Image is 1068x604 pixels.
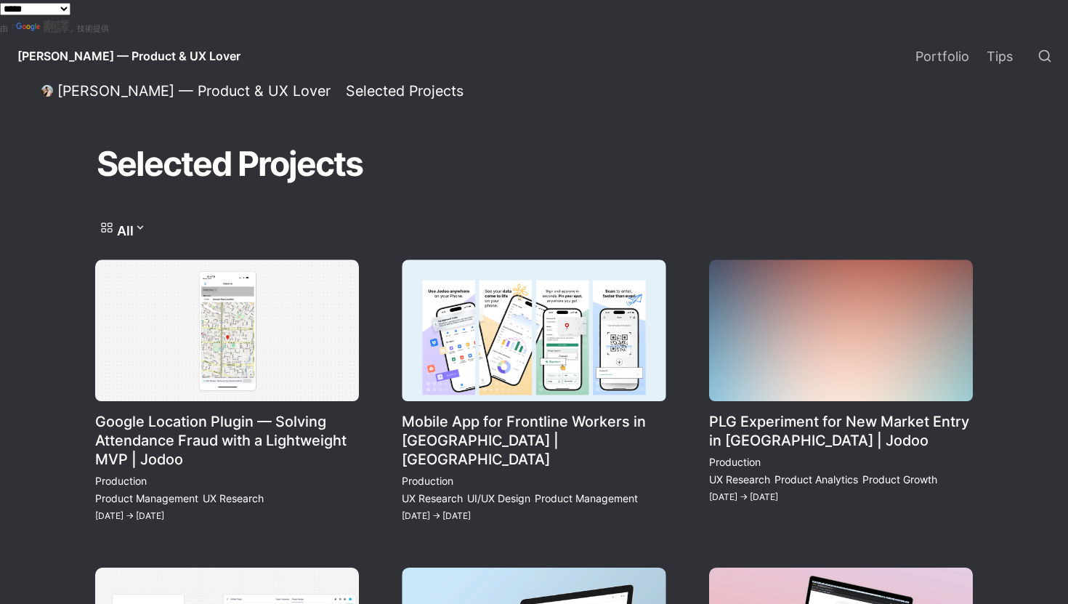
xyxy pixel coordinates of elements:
[341,82,468,100] a: Selected Projects
[402,259,666,524] a: Mobile App for Frontline Workers in [GEOGRAPHIC_DATA] | [GEOGRAPHIC_DATA]
[117,221,134,241] p: All
[336,85,340,97] span: /
[57,82,331,100] div: [PERSON_NAME] — Product & UX Lover
[17,49,240,63] span: [PERSON_NAME] — Product & UX Lover
[95,137,364,191] h1: Selected Projects
[41,85,53,97] img: Daniel Lee — Product & UX Lover
[978,36,1022,76] a: Tips
[709,259,973,524] a: PLG Experiment for New Market Entry in [GEOGRAPHIC_DATA] | Jodoo
[346,82,464,100] div: Selected Projects
[95,259,359,524] a: Google Location Plugin — Solving Attendance Fraud with a Lightweight MVP | Jodoo
[37,82,335,100] a: [PERSON_NAME] — Product & UX Lover
[6,36,252,76] a: [PERSON_NAME] — Product & UX Lover
[907,36,978,76] a: Portfolio
[16,23,43,33] img: Google 翻譯
[16,19,69,34] a: 翻譯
